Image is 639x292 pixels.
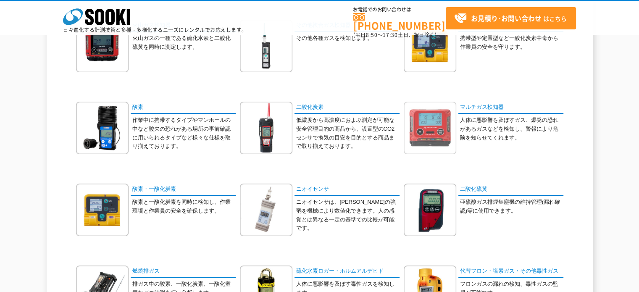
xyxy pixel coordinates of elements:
p: ニオイセンサは、[PERSON_NAME]の強弱を機械により数値化できます。人の感覚とは異なる一定の基準での比較が可能です。 [296,198,400,233]
a: お見積り･お問い合わせはこちら [446,7,576,29]
img: 二酸化硫黄 [404,184,456,236]
a: ニオイセンサ [295,184,400,196]
strong: お見積り･お問い合わせ [471,13,542,23]
a: 酸素・一酸化炭素 [131,184,236,196]
a: 酸素 [131,102,236,114]
p: 火山ガスの一種である硫化水素と二酸化硫黄を同時に測定します。 [132,34,236,52]
span: 8:50 [366,31,378,39]
a: 硫化水素ロガー・ホルムアルデヒド [295,266,400,278]
p: 日々進化する計測技術と多種・多様化するニーズにレンタルでお応えします。 [63,27,247,32]
span: (平日 ～ 土日、祝日除く) [353,31,437,39]
p: 亜硫酸ガス排煙集塵機の維持管理(漏れ確認)等に使用できます。 [460,198,563,216]
a: 二酸化炭素 [295,102,400,114]
a: マルチガス検知器 [458,102,563,114]
a: 燃焼排ガス [131,266,236,278]
img: 一酸化炭素 [404,20,456,72]
img: 酸素 [76,102,129,154]
a: 二酸化硫黄 [458,184,563,196]
a: [PHONE_NUMBER] [353,13,446,30]
img: 火山ガス検知器 [76,20,129,72]
a: 代替フロン・塩素ガス・その他毒性ガス [458,266,563,278]
span: お電話でのお問い合わせは [353,7,446,12]
p: 酸素と一酸化炭素を同時に検知し、作業環境と作業員の安全を確保します。 [132,198,236,216]
span: はこちら [454,12,567,25]
img: ニオイセンサ [240,184,292,236]
img: マルチガス検知器 [404,102,456,154]
p: 人体に悪影響を及ぼすガス、爆発の恐れがあるガスなどを検知し、警報により危険を知らせてくれます。 [460,116,563,142]
p: 低濃度から高濃度におよぶ測定が可能な安全管理目的の商品から、設置型のCO2センサで換気の目安を目的とする商品まで取り揃えております。 [296,116,400,151]
img: 酸素・一酸化炭素 [76,184,129,236]
p: 携帯型や定置型など一酸化炭素中毒から作業員の安全を守ります。 [460,34,563,52]
p: 作業中に携帯するタイプやマンホールの中など酸欠の恐れがある場所の事前確認に用いられるタイプなど様々な仕様を取り揃えております。 [132,116,236,151]
span: 17:30 [383,31,398,39]
img: その他複合ガス検知器 [240,20,292,72]
img: 二酸化炭素 [240,102,292,154]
